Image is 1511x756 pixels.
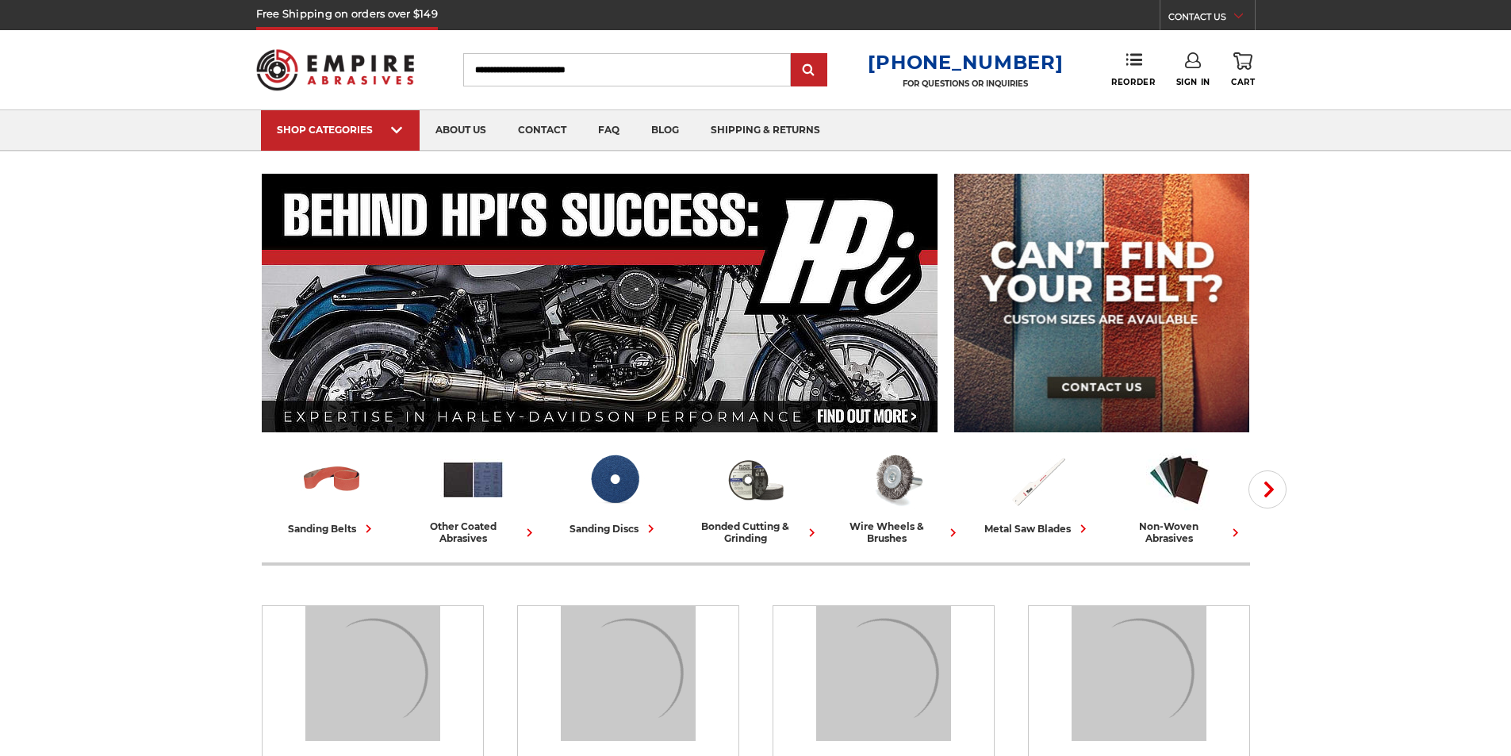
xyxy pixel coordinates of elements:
img: Bonded Cutting & Grinding [723,447,788,512]
a: CONTACT US [1168,8,1255,30]
div: wire wheels & brushes [833,520,961,544]
img: Metal Saw Blades [1005,447,1071,512]
img: Banner for an interview featuring Horsepower Inc who makes Harley performance upgrades featured o... [262,174,938,432]
p: FOR QUESTIONS OR INQUIRIES [868,79,1063,89]
a: about us [420,110,502,151]
img: Sanding Discs [581,447,647,512]
img: Wire Wheels & Brushes [864,447,930,512]
div: metal saw blades [984,520,1091,537]
img: Other Coated Abrasives [561,606,696,741]
img: Sanding Belts [305,606,440,741]
img: Sanding Discs [816,606,951,741]
img: Non-woven Abrasives [1146,447,1212,512]
a: sanding discs [550,447,679,537]
img: Sanding Belts [299,447,365,512]
div: sanding belts [288,520,377,537]
a: [PHONE_NUMBER] [868,51,1063,74]
a: bonded cutting & grinding [692,447,820,544]
a: blog [635,110,695,151]
a: metal saw blades [974,447,1103,537]
span: Sign In [1176,77,1210,87]
a: contact [502,110,582,151]
button: Next [1248,470,1287,508]
div: non-woven abrasives [1115,520,1244,544]
div: other coated abrasives [409,520,538,544]
a: Cart [1231,52,1255,87]
a: sanding belts [268,447,397,537]
a: non-woven abrasives [1115,447,1244,544]
img: Bonded Cutting & Grinding [1072,606,1206,741]
a: wire wheels & brushes [833,447,961,544]
img: promo banner for custom belts. [954,174,1249,432]
div: bonded cutting & grinding [692,520,820,544]
a: other coated abrasives [409,447,538,544]
span: Cart [1231,77,1255,87]
div: sanding discs [570,520,659,537]
a: Reorder [1111,52,1155,86]
img: Empire Abrasives [256,39,415,101]
a: shipping & returns [695,110,836,151]
input: Submit [793,55,825,86]
span: Reorder [1111,77,1155,87]
div: SHOP CATEGORIES [277,124,404,136]
a: faq [582,110,635,151]
img: Other Coated Abrasives [440,447,506,512]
